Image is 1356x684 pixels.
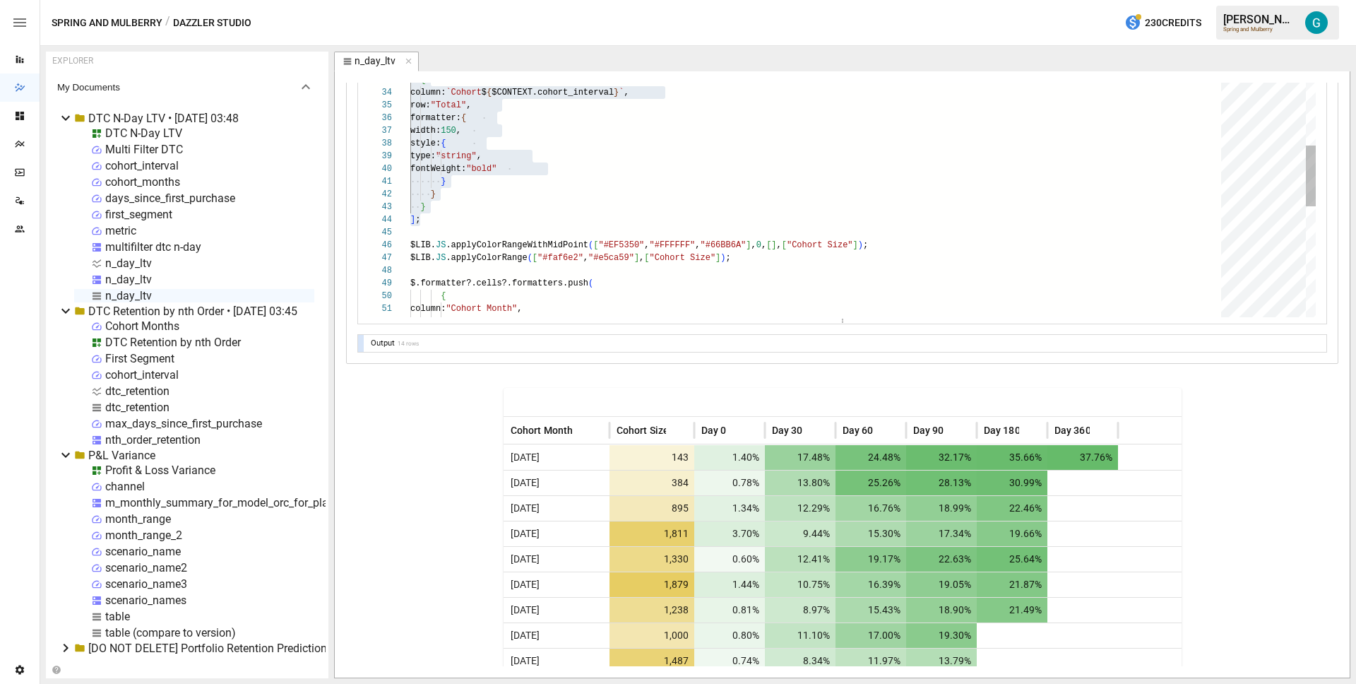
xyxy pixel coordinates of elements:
span: 12.41% [772,547,833,572]
span: ; [863,240,868,250]
div: channel [105,480,145,493]
span: "#EF5350" [598,240,644,250]
span: 22.63% [913,547,974,572]
span: 24.48% [843,445,903,470]
span: "#FFFFFF" [649,240,695,250]
span: 17.34% [913,521,974,546]
span: $.formatter?.cells?.formatters.push [410,278,588,288]
div: 37 [367,124,392,137]
span: 8.34% [772,649,833,673]
button: Collapse Folders [49,665,64,675]
span: 1.44% [701,572,762,597]
span: 8.97% [772,598,833,623]
span: Day 90 [913,423,944,437]
div: First Segment [105,352,174,365]
button: Sort [667,420,687,440]
button: Spring and Mulberry [52,14,162,32]
span: } [441,177,446,187]
div: DTC Retention by nth Order [105,336,241,349]
span: 13.80% [772,471,833,495]
span: ; [415,215,420,225]
span: 16.76% [843,496,903,521]
span: 1,811 [617,521,691,546]
div: table (compare to version) [105,626,236,639]
span: Day 0 [701,423,727,437]
span: { [461,113,466,123]
span: , [644,240,649,250]
div: 38 [367,137,392,150]
span: 143 [617,445,691,470]
span: 11.10% [772,623,833,648]
span: 0.80% [701,623,762,648]
span: 19.05% [913,572,974,597]
span: , [777,240,782,250]
span: , [761,240,766,250]
div: 45 [367,226,392,239]
span: 22.46% [984,496,1045,521]
span: "Cohort Month" [446,304,517,314]
div: days_since_first_purchase [105,191,235,205]
span: 3.70% [701,521,762,546]
span: 1,879 [617,572,691,597]
div: 46 [367,239,392,252]
span: , [477,151,482,161]
span: ] [634,253,639,263]
span: My Documents [57,82,297,93]
span: 1.40% [701,445,762,470]
span: formatter: [410,113,461,123]
span: 384 [617,471,691,495]
span: { [441,138,446,148]
span: ] [410,215,415,225]
span: $ [482,88,487,98]
div: 39 [367,150,392,163]
span: 1,238 [617,598,691,623]
span: 0.60% [701,547,762,572]
span: column: [410,88,446,98]
span: "Cohort Size" [649,253,715,263]
div: DTC N-Day LTV • [DATE] 03:48 [88,112,239,125]
span: 25.64% [984,547,1045,572]
span: 895 [617,496,691,521]
span: fontWeight: [410,164,466,174]
span: [ [533,253,537,263]
div: m_monthly_summary_for_model_orc_for_plan [105,496,335,509]
span: 12.29% [772,496,833,521]
button: Sort [727,420,747,440]
div: 49 [367,277,392,290]
div: month_range [105,512,171,526]
span: 0 [756,240,761,250]
span: 0.81% [701,598,762,623]
span: 1,330 [617,547,691,572]
span: "#66BB6A" [701,240,747,250]
span: [DATE] [505,649,540,673]
span: 37.76% [1054,445,1115,470]
span: 13.79% [913,649,974,673]
span: .applyColorRange [446,253,527,263]
div: DTC Retention by nth Order • [DATE] 03:45 [88,305,297,318]
span: ] [853,240,858,250]
div: DTC N-Day LTV [105,126,182,140]
div: dtc_retention [105,401,169,414]
span: ) [720,253,725,263]
span: $LIB. [410,253,436,263]
div: first_segment [105,208,172,221]
span: ] [715,253,720,263]
span: 15.30% [843,521,903,546]
div: 50 [367,290,392,302]
span: 21.49% [984,598,1045,623]
span: 28.13% [913,471,974,495]
div: nth_order_retention [105,433,201,447]
span: style: [410,138,441,148]
span: 10.75% [772,572,833,597]
span: ] [771,240,776,250]
span: type: [410,151,436,161]
div: 44 [367,213,392,226]
span: , [456,126,461,136]
span: , [695,240,700,250]
div: scenario_name2 [105,561,187,574]
span: JS [436,253,446,263]
span: width: [410,126,441,136]
span: , [487,317,492,326]
div: 41 [367,175,392,188]
span: 9.44% [772,521,833,546]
